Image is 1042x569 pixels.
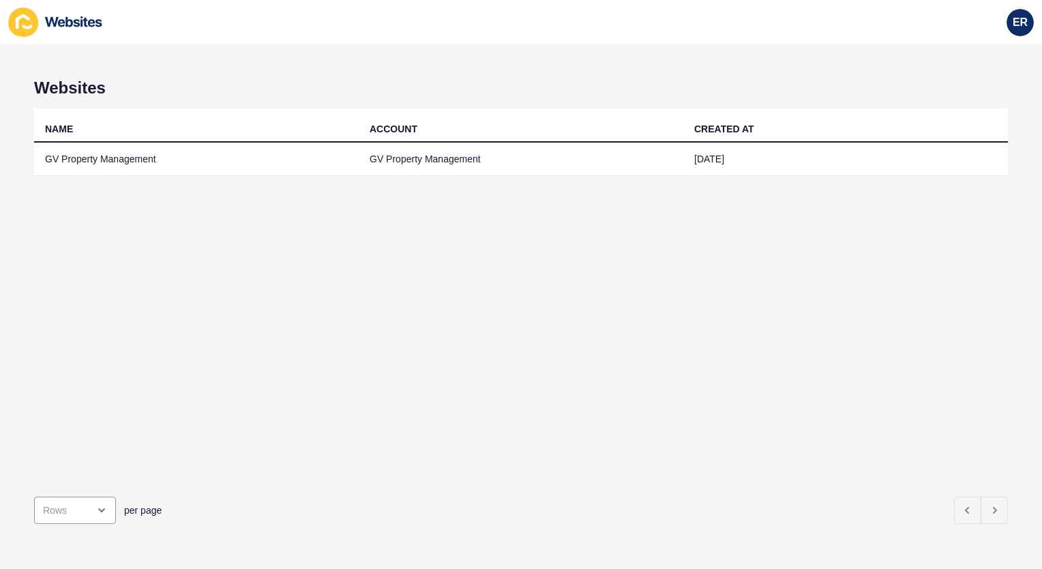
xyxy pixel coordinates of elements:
[694,122,754,136] div: CREATED AT
[34,497,116,524] div: open menu
[1013,16,1028,29] span: ER
[683,143,1008,176] td: [DATE]
[34,78,1008,98] h1: Websites
[124,504,162,517] span: per page
[34,143,359,176] td: GV Property Management
[370,122,417,136] div: ACCOUNT
[45,122,73,136] div: NAME
[359,143,683,176] td: GV Property Management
